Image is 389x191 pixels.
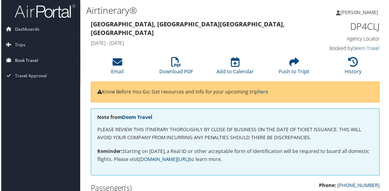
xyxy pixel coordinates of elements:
h1: DP4CLJ [315,20,381,33]
h4: Booked by [315,45,381,52]
a: History [346,61,363,75]
a: Push to Tripit [279,61,310,75]
span: Trips [14,37,24,53]
a: Deem Travel [354,45,381,52]
p: Starting on [DATE], a Real ID or other acceptable form of identification will be required to boar... [97,148,374,164]
a: Add to Calendar [217,61,254,75]
h1: Airtinerary® [86,4,285,17]
a: [DOMAIN_NAME][URL] [139,157,189,163]
strong: Reminder: [97,149,122,155]
span: Travel Approval [14,69,46,84]
p: Know Before You Go: Get resources and info for your upcoming trip [97,89,374,97]
a: Deem Travel [122,115,152,121]
h4: Agency Locator [315,36,381,42]
a: Download PDF [159,61,193,75]
a: Email [111,61,123,75]
p: PLEASE REVIEW THIS ITINERARY THOROUGHLY BY CLOSE OF BUSINESS ON THE DATE OF TICKET ISSUANCE. THIS... [97,127,374,142]
a: here [258,89,269,96]
strong: [GEOGRAPHIC_DATA], [GEOGRAPHIC_DATA] [GEOGRAPHIC_DATA], [GEOGRAPHIC_DATA] [90,20,285,37]
span: [PERSON_NAME] [341,9,379,16]
img: airportal-logo.png [13,4,75,18]
strong: Note from [97,115,152,121]
a: [PERSON_NAME] [337,3,385,21]
strong: Phone: [320,183,337,190]
span: Dashboards [14,22,39,37]
h4: [DATE] - [DATE] [90,40,306,47]
a: [PHONE_NUMBER] [338,183,381,190]
span: Book Travel [14,53,37,68]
